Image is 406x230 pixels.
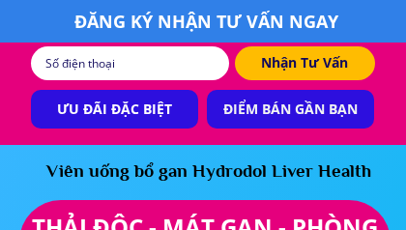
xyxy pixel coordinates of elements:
p: Nhận Tư Vấn [235,46,375,80]
p: ĐIỂM BÁN GẦN BẠN [207,90,374,129]
input: Số điện thoại [41,46,219,80]
p: ƯU ĐÃI ĐẶC BIỆT [31,90,198,129]
div: Viên uống bổ gan Hydrodol Liver Health [33,157,385,186]
h3: ĐĂNG KÝ NHẬN TƯ VẤN NGAY [64,8,349,36]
